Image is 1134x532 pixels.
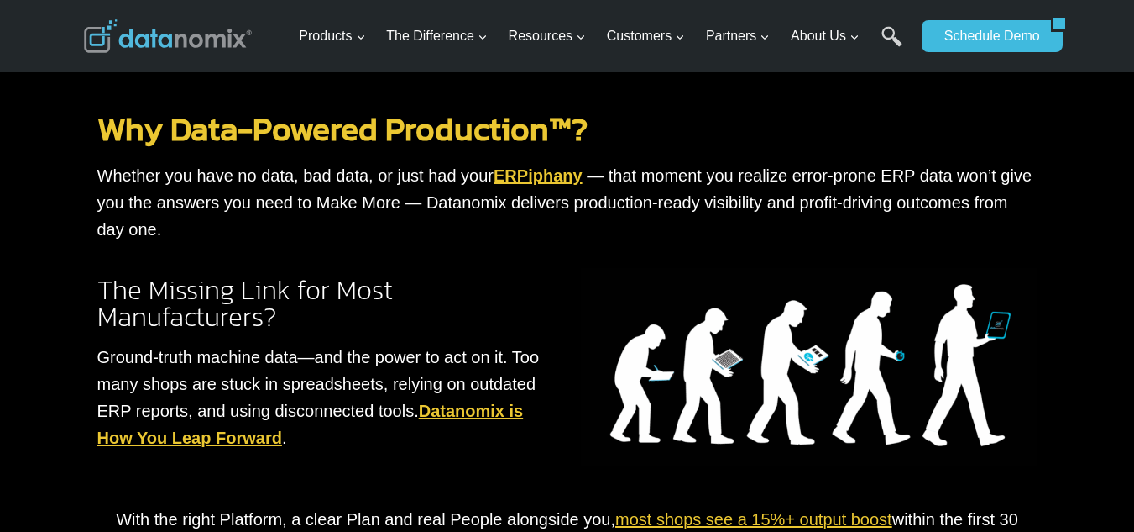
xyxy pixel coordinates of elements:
[881,26,902,64] a: Search
[292,9,913,64] nav: Primary Navigation
[791,25,860,47] span: About Us
[8,234,278,524] iframe: Popup CTA
[494,166,583,185] a: ERPiphany
[509,25,586,47] span: Resources
[378,1,431,16] span: Last Name
[299,25,365,47] span: Products
[378,70,453,85] span: Phone number
[97,277,554,330] h2: The Missing Link for Most Manufacturers?
[228,375,283,387] a: Privacy Policy
[97,104,588,153] a: Why Data-Powered Production™?
[706,25,770,47] span: Partners
[581,268,1037,466] img: Datanomix is the missing link.
[84,19,252,53] img: Datanomix
[615,510,892,529] a: most shops see a 15%+ output boost
[188,375,213,387] a: Terms
[922,20,1051,52] a: Schedule Demo
[97,344,554,451] p: Ground-truth machine data—and the power to act on it. Too many shops are stuck in spreadsheets, r...
[97,162,1037,243] p: Whether you have no data, bad data, or just had your — that moment you realize error-prone ERP da...
[378,208,442,223] span: State/Region
[607,25,685,47] span: Customers
[386,25,488,47] span: The Difference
